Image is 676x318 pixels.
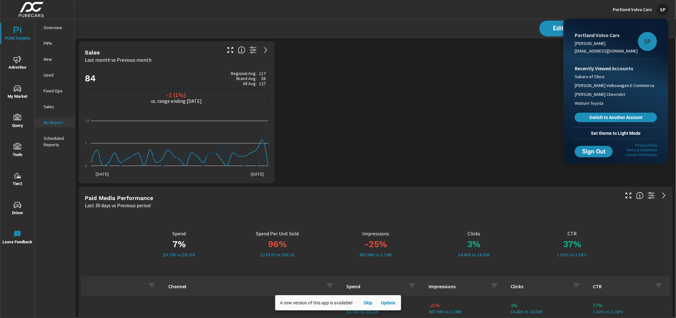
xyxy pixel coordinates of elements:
span: Set theme to Light Mode [575,130,657,136]
a: License Information [625,153,657,157]
span: [PERSON_NAME] Volkswagen E-Commerce [575,82,654,89]
p: [PERSON_NAME] [575,40,638,47]
a: Terms & Conditions [626,148,657,152]
a: Privacy Policy [635,143,657,147]
span: [PERSON_NAME] Chevrolet [575,91,625,97]
p: Portland Volvo Cars [575,31,638,39]
p: [EMAIL_ADDRESS][DOMAIN_NAME] [575,48,638,54]
span: Sign Out [580,149,608,154]
div: SP [638,32,657,51]
button: Set theme to Light Mode [572,128,660,139]
a: Switch to Another Account [575,113,657,122]
span: Woburn Toyota [575,100,603,106]
button: Sign Out [575,146,613,157]
span: Subaru of Chico [575,73,605,80]
p: Recently Viewed Accounts [575,65,657,72]
span: Switch to Another Account [578,115,654,120]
